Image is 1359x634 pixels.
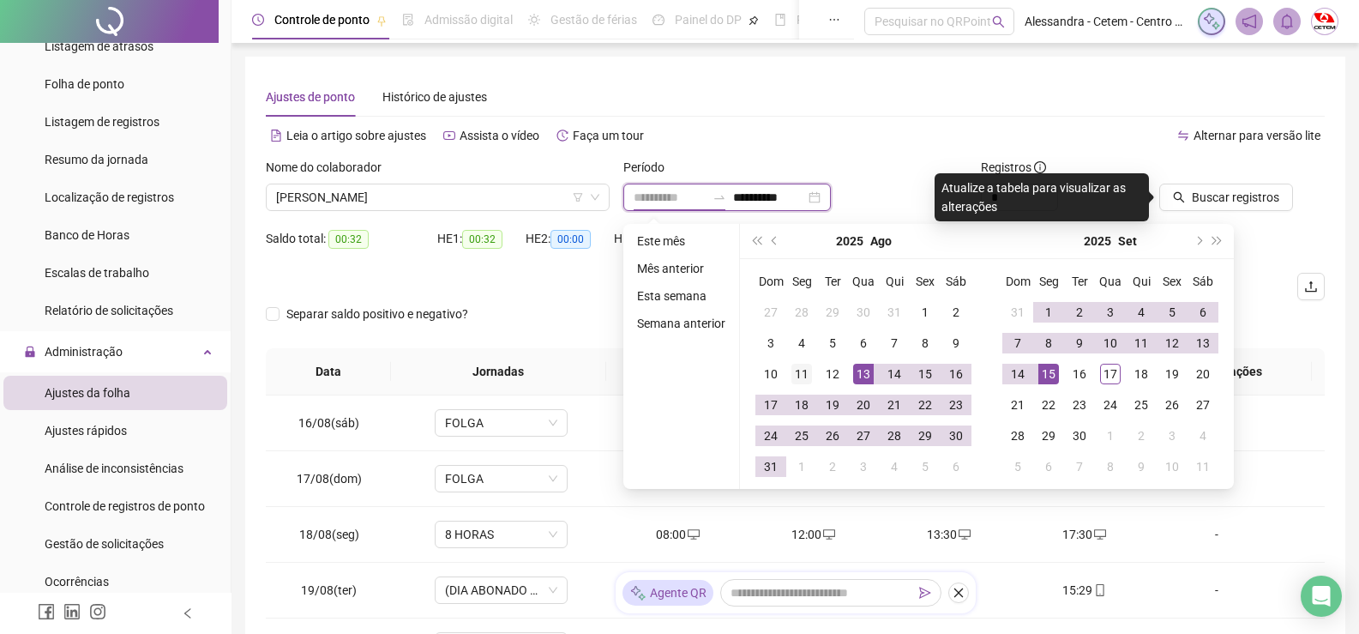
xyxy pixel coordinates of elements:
[910,389,941,420] td: 2025-08-22
[786,451,817,482] td: 2025-09-01
[1162,395,1182,415] div: 26
[755,266,786,297] th: Dom
[266,90,355,104] span: Ajustes de ponto
[981,158,1046,177] span: Registros
[836,224,863,258] button: year panel
[760,525,868,544] div: 12:00
[1118,224,1137,258] button: month panel
[45,575,109,589] span: Ocorrências
[297,472,362,486] span: 17/08(dom)
[957,528,971,540] span: desktop
[24,346,36,358] span: lock
[870,224,892,258] button: month panel
[1279,14,1295,29] span: bell
[884,333,905,353] div: 7
[437,229,526,249] div: HE 1:
[38,603,55,620] span: facebook
[791,426,812,446] div: 25
[1092,584,1106,596] span: mobile
[915,333,935,353] div: 8
[1157,420,1188,451] td: 2025-10-03
[276,184,599,210] span: CARLOS EDUARDO BOLETI LIMA
[713,190,726,204] span: to
[1069,364,1090,384] div: 16
[879,266,910,297] th: Qui
[298,416,359,430] span: 16/08(sáb)
[590,192,600,202] span: down
[822,364,843,384] div: 12
[791,364,812,384] div: 11
[910,328,941,359] td: 2025-08-08
[1126,328,1157,359] td: 2025-09-11
[252,14,264,26] span: clock-circle
[526,229,614,249] div: HE 2:
[1064,451,1095,482] td: 2025-10-07
[848,451,879,482] td: 2025-09-03
[941,389,971,420] td: 2025-08-23
[1007,395,1028,415] div: 21
[1069,456,1090,477] div: 7
[749,15,759,26] span: pushpin
[45,190,174,204] span: Localização de registros
[761,456,781,477] div: 31
[915,364,935,384] div: 15
[791,333,812,353] div: 4
[1162,333,1182,353] div: 12
[848,328,879,359] td: 2025-08-06
[1069,395,1090,415] div: 23
[817,451,848,482] td: 2025-09-02
[1193,456,1213,477] div: 11
[1038,364,1059,384] div: 15
[460,129,539,142] span: Assista o vídeo
[1084,224,1111,258] button: year panel
[391,348,606,395] th: Jornadas
[1242,14,1257,29] span: notification
[791,302,812,323] div: 28
[1100,426,1121,446] div: 1
[1033,389,1064,420] td: 2025-09-22
[45,266,149,280] span: Escalas de trabalho
[1162,426,1182,446] div: 3
[941,266,971,297] th: Sáb
[761,426,781,446] div: 24
[1002,297,1033,328] td: 2025-08-31
[1064,420,1095,451] td: 2025-09-30
[45,153,148,166] span: Resumo da jornada
[445,577,557,603] span: (DIA ABONADO PARCIALMENTE)
[328,230,369,249] span: 00:32
[1002,359,1033,389] td: 2025-09-14
[1131,426,1152,446] div: 2
[1025,12,1188,31] span: Alessandra - Cetem - Centro Técnico de Embalgens Ltda
[63,603,81,620] span: linkedin
[89,603,106,620] span: instagram
[910,266,941,297] th: Sex
[1002,389,1033,420] td: 2025-09-21
[45,115,159,129] span: Listagem de registros
[713,190,726,204] span: swap-right
[622,580,713,606] div: Agente QR
[1173,191,1185,203] span: search
[822,456,843,477] div: 2
[817,328,848,359] td: 2025-08-05
[848,389,879,420] td: 2025-08-20
[915,426,935,446] div: 29
[946,395,966,415] div: 23
[755,297,786,328] td: 2025-07-27
[895,525,1003,544] div: 13:30
[1193,395,1213,415] div: 27
[817,420,848,451] td: 2025-08-26
[1033,420,1064,451] td: 2025-09-29
[286,129,426,142] span: Leia o artigo sobre ajustes
[992,15,1005,28] span: search
[630,258,732,279] li: Mês anterior
[1157,359,1188,389] td: 2025-09-19
[879,389,910,420] td: 2025-08-21
[573,192,583,202] span: filter
[1208,224,1227,258] button: super-next-year
[853,364,874,384] div: 13
[817,359,848,389] td: 2025-08-12
[274,13,370,27] span: Controle de ponto
[884,395,905,415] div: 21
[791,395,812,415] div: 18
[747,224,766,258] button: super-prev-year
